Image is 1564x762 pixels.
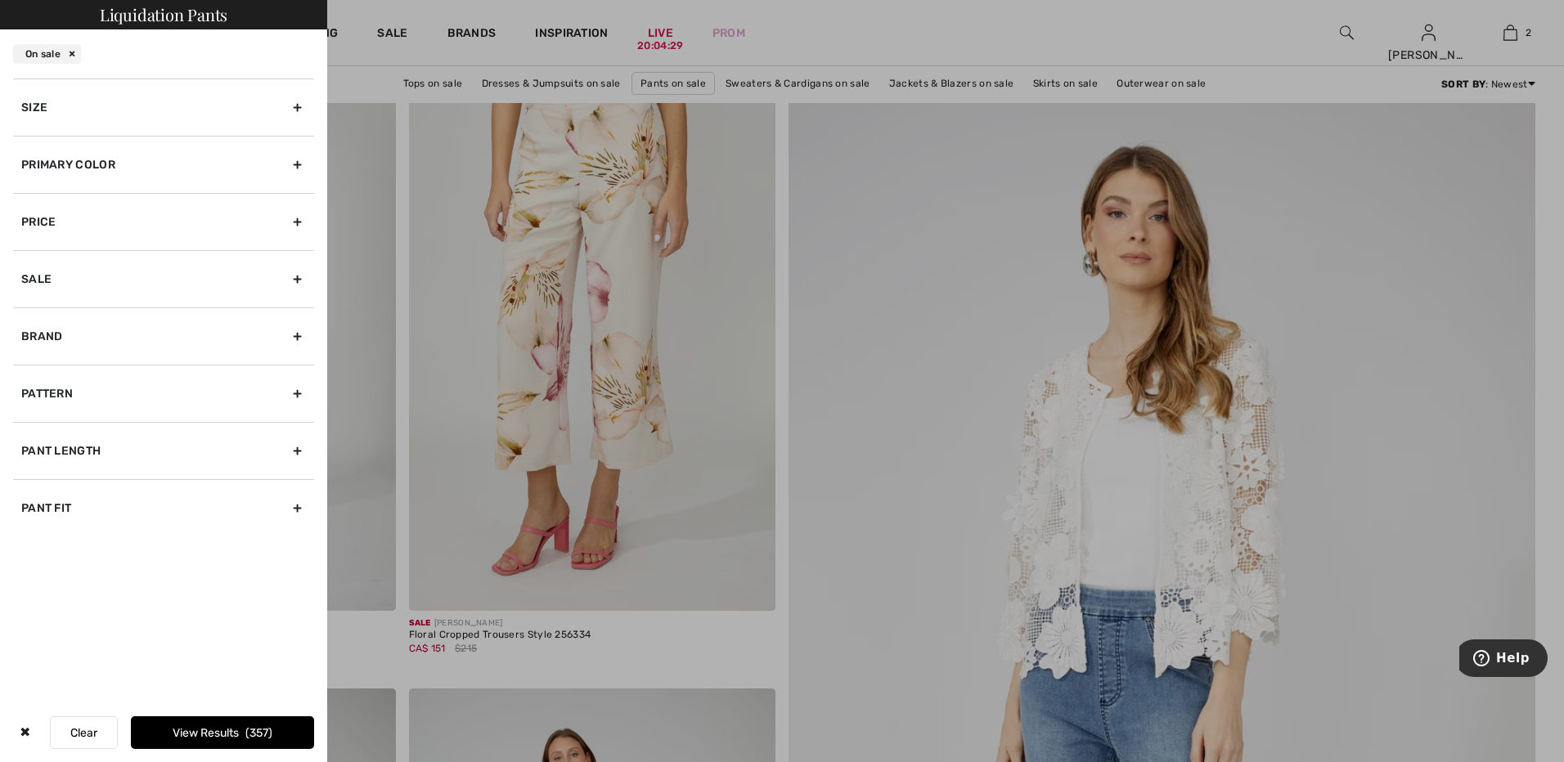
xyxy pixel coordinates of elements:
div: Brand [13,307,314,365]
div: Sale [13,250,314,307]
span: 357 [245,726,272,740]
div: Price [13,193,314,250]
div: ✖ [13,716,37,749]
button: Clear [50,716,118,749]
div: Pant Fit [13,479,314,536]
button: View Results357 [131,716,314,749]
div: Size [13,78,314,136]
div: Pattern [13,365,314,422]
iframe: Opens a widget where you can find more information [1459,639,1548,680]
div: Primary Color [13,136,314,193]
div: Pant Length [13,422,314,479]
div: On sale [13,44,81,64]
